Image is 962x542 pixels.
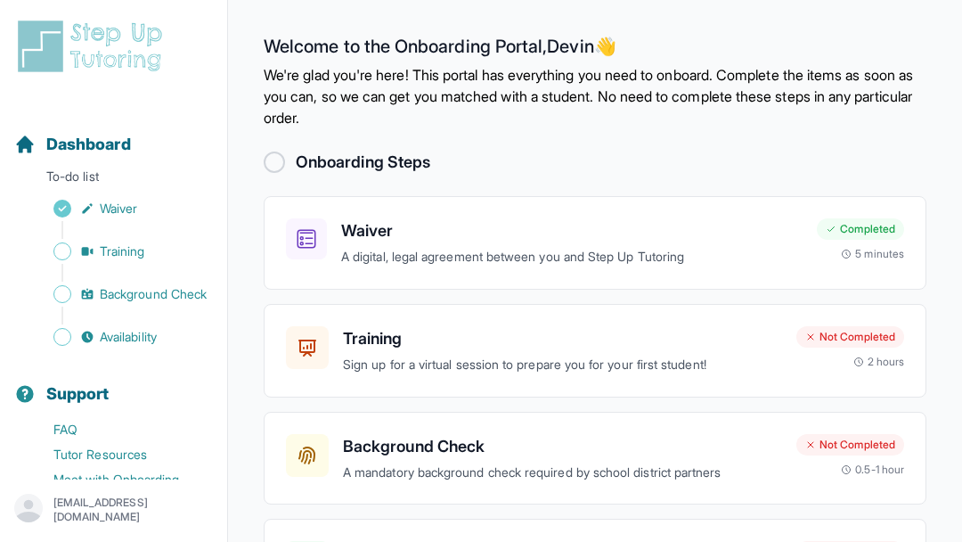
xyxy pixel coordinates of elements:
[343,326,782,351] h3: Training
[100,200,137,218] span: Waiver
[46,382,110,406] span: Support
[100,328,157,346] span: Availability
[343,434,782,459] h3: Background Check
[296,150,430,175] h2: Onboarding Steps
[264,304,926,398] a: TrainingSign up for a virtual session to prepare you for your first student!Not Completed2 hours
[14,494,213,526] button: [EMAIL_ADDRESS][DOMAIN_NAME]
[796,434,904,456] div: Not Completed
[264,36,926,64] h2: Welcome to the Onboarding Portal, Devin 👋
[264,412,926,505] a: Background CheckA mandatory background check required by school district partnersNot Completed0.5...
[14,132,131,157] a: Dashboard
[100,285,207,303] span: Background Check
[264,64,926,128] p: We're glad you're here! This portal has everything you need to onboard. Complete the items as soo...
[14,18,173,75] img: logo
[796,326,904,348] div: Not Completed
[14,282,227,307] a: Background Check
[14,324,227,349] a: Availability
[264,196,926,290] a: WaiverA digital, legal agreement between you and Step Up TutoringCompleted5 minutes
[7,168,220,193] p: To-do list
[7,353,220,414] button: Support
[817,218,904,240] div: Completed
[343,463,782,483] p: A mandatory background check required by school district partners
[343,355,782,375] p: Sign up for a virtual session to prepare you for your first student!
[46,132,131,157] span: Dashboard
[853,355,905,369] div: 2 hours
[7,103,220,164] button: Dashboard
[14,196,227,221] a: Waiver
[100,242,145,260] span: Training
[341,247,803,267] p: A digital, legal agreement between you and Step Up Tutoring
[14,239,227,264] a: Training
[14,467,227,510] a: Meet with Onboarding Support
[14,442,227,467] a: Tutor Resources
[841,463,904,477] div: 0.5-1 hour
[53,496,213,524] p: [EMAIL_ADDRESS][DOMAIN_NAME]
[341,218,803,243] h3: Waiver
[14,417,227,442] a: FAQ
[841,247,904,261] div: 5 minutes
